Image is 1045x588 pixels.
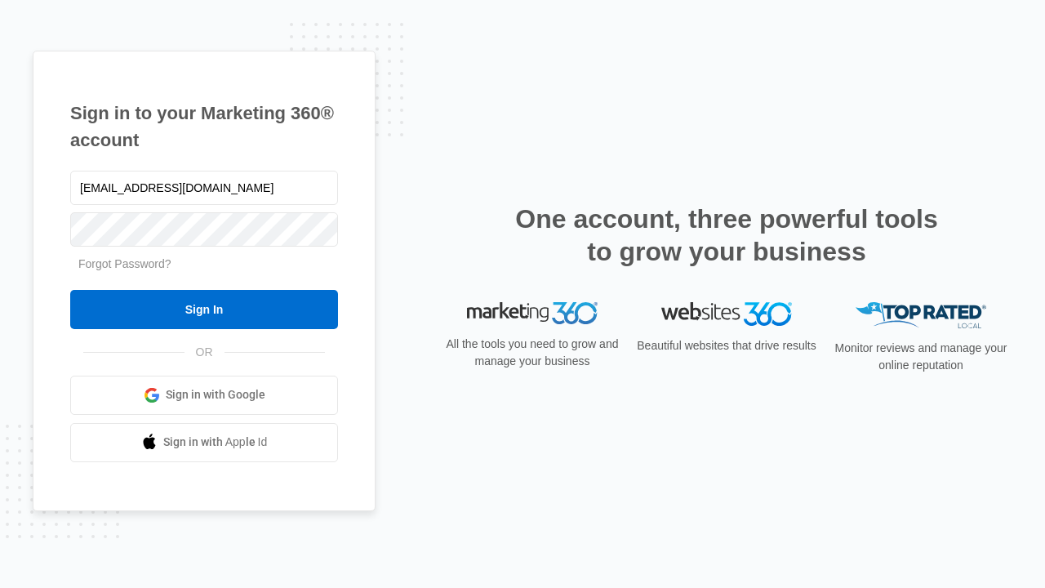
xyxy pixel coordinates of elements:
[163,434,268,451] span: Sign in with Apple Id
[70,423,338,462] a: Sign in with Apple Id
[467,302,598,325] img: Marketing 360
[70,171,338,205] input: Email
[856,302,986,329] img: Top Rated Local
[185,344,225,361] span: OR
[70,290,338,329] input: Sign In
[70,376,338,415] a: Sign in with Google
[510,203,943,268] h2: One account, three powerful tools to grow your business
[635,337,818,354] p: Beautiful websites that drive results
[661,302,792,326] img: Websites 360
[829,340,1012,374] p: Monitor reviews and manage your online reputation
[70,100,338,154] h1: Sign in to your Marketing 360® account
[78,257,171,270] a: Forgot Password?
[441,336,624,370] p: All the tools you need to grow and manage your business
[166,386,265,403] span: Sign in with Google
